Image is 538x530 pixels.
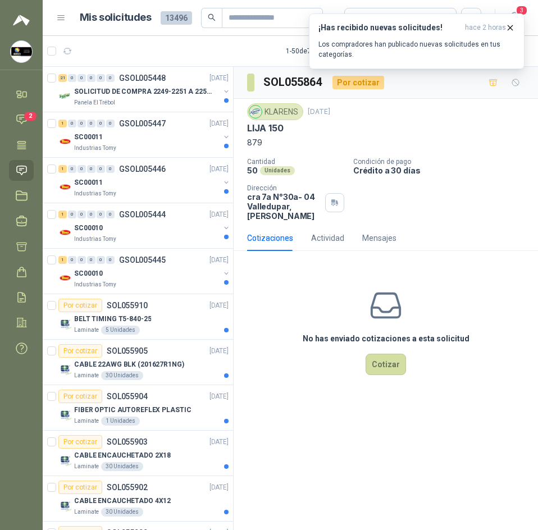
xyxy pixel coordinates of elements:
[209,300,229,311] p: [DATE]
[87,74,95,82] div: 0
[68,165,76,173] div: 0
[74,417,99,426] p: Laminate
[209,255,229,266] p: [DATE]
[87,165,95,173] div: 0
[504,8,525,28] button: 3
[74,98,115,107] p: Panela El Trébol
[332,76,384,89] div: Por cotizar
[58,453,72,467] img: Company Logo
[58,135,72,148] img: Company Logo
[249,106,262,118] img: Company Logo
[58,180,72,194] img: Company Logo
[247,136,525,149] p: 879
[107,301,148,309] p: SOL055910
[58,253,231,289] a: 1 0 0 0 0 0 GSOL005445[DATE] Company LogoSC00010Industrias Tomy
[119,256,166,264] p: GSOL005445
[58,408,72,421] img: Company Logo
[74,280,116,289] p: Industrias Tomy
[58,162,231,198] a: 1 0 0 0 0 0 GSOL005446[DATE] Company LogoSC00011Industrias Tomy
[74,86,214,97] p: SOLICITUD DE COMPRA 2249-2251 A 2256-2258 Y 2262
[106,256,115,264] div: 0
[74,450,171,461] p: CABLE ENCAUCHETADO 2X18
[77,256,86,264] div: 0
[209,118,229,129] p: [DATE]
[247,184,321,192] p: Dirección
[516,5,528,16] span: 3
[119,120,166,127] p: GSOL005447
[58,256,67,264] div: 1
[77,165,86,173] div: 0
[263,74,323,91] h3: SOL055864
[68,256,76,264] div: 0
[97,74,105,82] div: 0
[107,483,148,491] p: SOL055902
[58,117,231,153] a: 1 0 0 0 0 0 GSOL005447[DATE] Company LogoSC00011Industrias Tomy
[77,211,86,218] div: 0
[97,120,105,127] div: 0
[247,232,293,244] div: Cotizaciones
[58,362,72,376] img: Company Logo
[119,74,166,82] p: GSOL005448
[209,209,229,220] p: [DATE]
[101,462,143,471] div: 30 Unidades
[74,268,103,279] p: SC00010
[58,481,102,494] div: Por cotizar
[97,256,105,264] div: 0
[101,417,140,426] div: 1 Unidades
[9,109,34,130] a: 2
[43,294,233,340] a: Por cotizarSOL055910[DATE] Company LogoBELT TIMING T5-840-25Laminate5 Unidades
[209,73,229,84] p: [DATE]
[309,13,525,69] button: ¡Has recibido nuevas solicitudes!hace 2 horas Los compradores han publicado nuevas solicitudes en...
[58,74,67,82] div: 21
[74,132,103,143] p: SC00011
[101,371,143,380] div: 30 Unidades
[286,42,359,60] div: 1 - 50 de 7960
[43,476,233,522] a: Por cotizarSOL055902[DATE] Company LogoCABLE ENCAUCHETADO 4X12Laminate30 Unidades
[308,107,330,117] p: [DATE]
[247,103,303,120] div: KLARENS
[106,211,115,218] div: 0
[101,326,140,335] div: 5 Unidades
[74,462,99,471] p: Laminate
[87,256,95,264] div: 0
[58,208,231,244] a: 1 0 0 0 0 0 GSOL005444[DATE] Company LogoSC00010Industrias Tomy
[43,385,233,431] a: Por cotizarSOL055904[DATE] Company LogoFIBER OPTIC AUTOREFLEX PLASTICLaminate1 Unidades
[362,232,396,244] div: Mensajes
[209,346,229,357] p: [DATE]
[68,211,76,218] div: 0
[58,211,67,218] div: 1
[97,211,105,218] div: 0
[58,344,102,358] div: Por cotizar
[74,326,99,335] p: Laminate
[209,391,229,402] p: [DATE]
[87,211,95,218] div: 0
[107,347,148,355] p: SOL055905
[352,12,375,24] div: Todas
[74,235,116,244] p: Industrias Tomy
[303,332,469,345] h3: No has enviado cotizaciones a esta solicitud
[74,144,116,153] p: Industrias Tomy
[247,122,284,134] p: LIJA 150
[106,74,115,82] div: 0
[260,166,295,175] div: Unidades
[58,71,231,107] a: 21 0 0 0 0 0 GSOL005448[DATE] Company LogoSOLICITUD DE COMPRA 2249-2251 A 2256-2258 Y 2262Panela ...
[106,165,115,173] div: 0
[119,165,166,173] p: GSOL005446
[106,120,115,127] div: 0
[209,164,229,175] p: [DATE]
[101,508,143,517] div: 30 Unidades
[58,390,102,403] div: Por cotizar
[74,314,151,325] p: BELT TIMING T5-840-25
[74,496,171,506] p: CABLE ENCAUCHETADO 4X12
[58,226,72,239] img: Company Logo
[318,39,515,60] p: Los compradores han publicado nuevas solicitudes en tus categorías.
[58,120,67,127] div: 1
[74,223,103,234] p: SC00010
[209,437,229,447] p: [DATE]
[80,10,152,26] h1: Mis solicitudes
[107,438,148,446] p: SOL055903
[247,166,258,175] p: 50
[311,232,344,244] div: Actividad
[77,74,86,82] div: 0
[68,120,76,127] div: 0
